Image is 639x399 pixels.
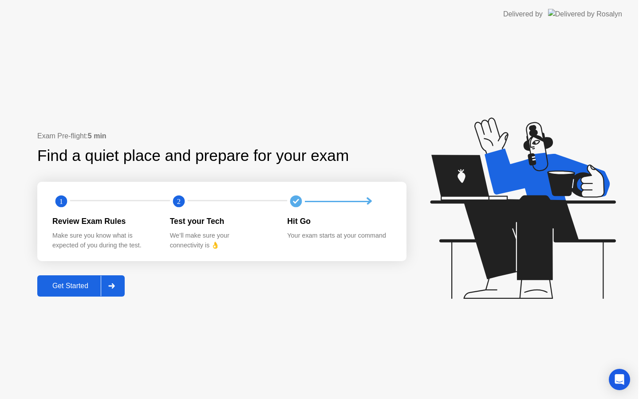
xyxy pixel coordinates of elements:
[37,131,406,141] div: Exam Pre-flight:
[548,9,622,19] img: Delivered by Rosalyn
[52,215,156,227] div: Review Exam Rules
[170,231,273,250] div: We’ll make sure your connectivity is 👌
[287,231,390,241] div: Your exam starts at your command
[503,9,543,20] div: Delivered by
[59,197,63,206] text: 1
[287,215,390,227] div: Hit Go
[170,215,273,227] div: Test your Tech
[609,369,630,390] div: Open Intercom Messenger
[88,132,106,140] b: 5 min
[177,197,181,206] text: 2
[52,231,156,250] div: Make sure you know what is expected of you during the test.
[37,144,350,168] div: Find a quiet place and prepare for your exam
[40,282,101,290] div: Get Started
[37,275,125,297] button: Get Started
